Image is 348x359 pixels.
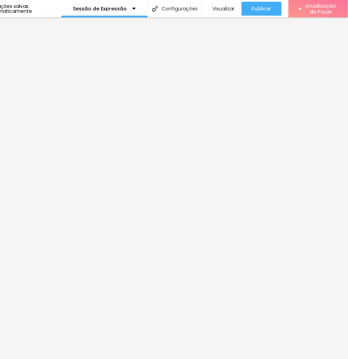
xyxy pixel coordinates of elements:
button: Visualizar [202,2,242,16]
font: Configurações [161,5,198,12]
button: Publicar [242,2,282,16]
font: Publicar [252,5,271,12]
font: Visualizar [213,5,235,12]
font: Atualização do Fazer [306,2,337,15]
img: Ícone [152,6,158,12]
font: Sessão de Expressão [73,5,127,12]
